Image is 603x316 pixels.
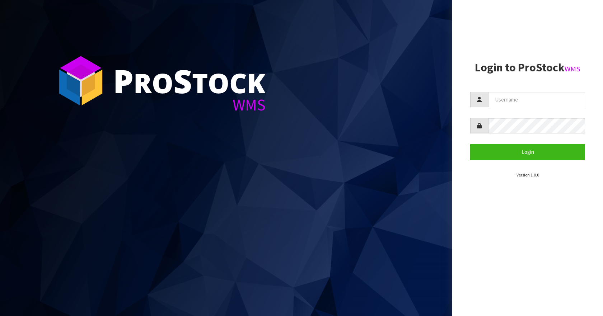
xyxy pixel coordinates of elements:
span: S [173,59,192,103]
h2: Login to ProStock [470,61,585,74]
small: WMS [565,64,580,74]
img: ProStock Cube [54,54,108,108]
small: Version 1.0.0 [516,172,539,178]
input: Username [488,92,585,107]
button: Login [470,144,585,160]
div: WMS [113,97,266,113]
div: ro tock [113,65,266,97]
span: P [113,59,134,103]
